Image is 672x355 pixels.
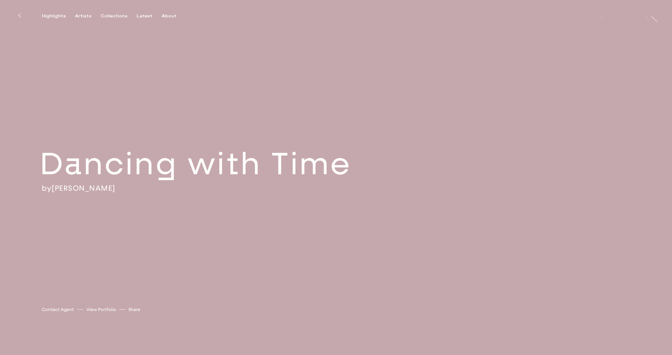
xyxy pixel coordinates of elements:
button: Collections [101,13,137,19]
a: [PERSON_NAME] [52,183,116,193]
span: by [42,183,52,193]
button: Share [129,305,140,314]
button: Latest [137,13,162,19]
button: About [162,13,186,19]
button: Highlights [42,13,75,19]
a: View Portfolio [86,306,116,313]
div: About [162,13,177,19]
h2: Dancing with Time [40,144,393,183]
div: Highlights [42,13,66,19]
div: Collections [101,13,127,19]
div: Latest [137,13,152,19]
a: Contact Agent [42,306,74,313]
div: Artists [75,13,91,19]
button: Artists [75,13,101,19]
